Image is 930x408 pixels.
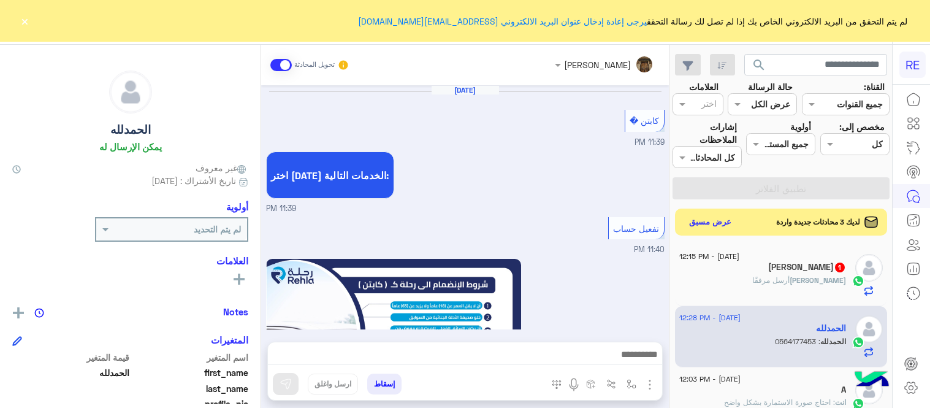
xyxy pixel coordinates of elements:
button: × [18,15,31,27]
span: تفعيل حساب [613,223,659,234]
button: ارسل واغلق [308,374,358,395]
span: أرسل مرفقًا [752,275,790,285]
div: RE [899,52,926,78]
label: القناة: [864,80,885,93]
img: notes [34,308,44,318]
span: لديك 3 محادثات جديدة واردة [776,217,860,228]
span: اسم المتغير [132,351,249,364]
span: الحمدلله [12,366,129,379]
button: Trigger scenario [601,374,622,394]
h5: الحمدلله [816,323,846,334]
span: 1 [835,263,845,272]
h6: العلامات [12,255,248,266]
img: create order [586,379,596,389]
img: hulul-logo.png [850,359,893,402]
img: make a call [552,380,562,390]
span: الحمدلله [820,337,846,346]
span: 11:39 PM [266,203,296,215]
img: send message [280,378,292,390]
h6: المتغيرات [211,334,248,345]
label: أولوية [790,120,811,133]
img: %D8%A7%D9%84%D9%83%D8%A8%D8%A7%D8%AA%D9%86%202022%202.jpg [266,259,522,408]
img: send voice note [566,377,581,392]
img: select flow [627,379,636,389]
img: WhatsApp [852,275,864,287]
h5: خالد تراحيب [768,262,846,272]
button: تطبيق الفلاتر [673,177,890,199]
button: search [744,54,774,80]
img: Trigger scenario [606,379,616,389]
label: العلامات [689,80,718,93]
span: [DATE] - 12:03 PM [679,374,741,385]
span: [PERSON_NAME] [790,275,846,285]
img: add [13,307,24,318]
h6: [DATE] [432,86,499,94]
span: قيمة المتغير [12,351,129,364]
button: select flow [622,374,642,394]
h6: Notes [223,306,248,317]
button: عرض مسبق [684,214,737,231]
span: first_name [132,366,249,379]
h5: A [841,385,846,395]
img: send attachment [642,377,657,392]
label: حالة الرسالة [748,80,793,93]
span: search [752,58,766,72]
label: مخصص إلى: [839,120,885,133]
label: إشارات الملاحظات [673,120,738,147]
span: لم يتم التحقق من البريد الالكتروني الخاص بك إذا لم تصل لك رسالة التحقق [358,15,907,28]
span: كابتن � [630,115,659,126]
h6: يمكن الإرسال له [99,141,162,152]
a: يرجى إعادة إدخال عنوان البريد الالكتروني [EMAIL_ADDRESS][DOMAIN_NAME] [358,16,647,26]
img: defaultAdmin.png [110,71,151,113]
span: احتاج صورة الاستمارة بشكل واضح [724,398,835,407]
div: اختر [701,97,718,113]
span: 11:40 PM [634,245,665,254]
span: انت [835,398,846,407]
span: غير معروف [196,161,248,174]
span: [DATE] - 12:15 PM [679,251,739,262]
small: تحويل المحادثة [294,60,335,70]
img: defaultAdmin.png [855,254,883,282]
span: اختر [DATE] الخدمات التالية: [271,169,390,181]
img: WhatsApp [852,336,864,348]
button: إسقاط [367,374,402,395]
button: create order [581,374,601,394]
span: 11:39 PM [635,137,665,147]
h5: الحمدلله [110,123,151,137]
span: [DATE] - 12:28 PM [679,312,741,323]
span: تاريخ الأشتراك : [DATE] [151,174,236,187]
img: defaultAdmin.png [855,315,883,343]
h6: أولوية [226,201,248,212]
span: 0564177453 [775,337,820,346]
span: last_name [132,382,249,395]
